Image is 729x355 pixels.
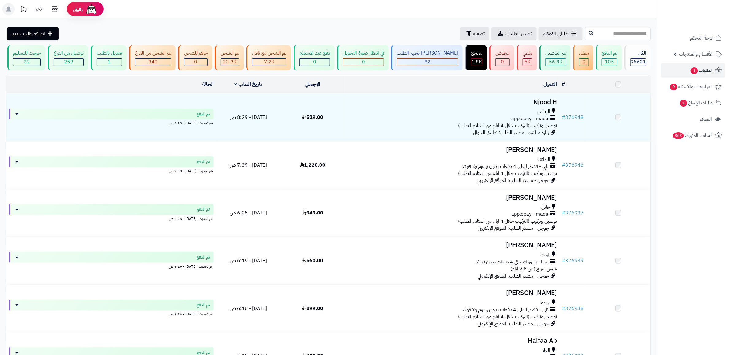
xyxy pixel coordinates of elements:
[230,161,267,169] span: [DATE] - 7:39 ص
[197,206,210,213] span: تم الدفع
[300,59,330,66] div: 0
[64,58,73,66] span: 259
[16,3,32,17] a: تحديثات المنصة
[54,50,84,57] div: توصيل من الفرع
[631,58,646,66] span: 95621
[47,45,90,70] a: توصيل من الفرع 259
[458,313,557,320] span: توصيل وتركيب (التركيب خلال 4 ايام من استلام الطلب)
[670,82,713,91] span: المراجعات والأسئلة
[539,27,583,40] a: طلباتي المُوكلة
[473,129,549,136] span: زيارة مباشرة - مصدر الطلب: تطبيق الجوال
[462,306,548,313] span: تابي - قسّمها على 4 دفعات بدون رسوم ولا فوائد
[347,337,557,344] h3: Haifaa Ab
[541,299,550,306] span: بريدة
[462,163,548,170] span: تابي - قسّمها على 4 دفعات بدون رسوم ولا فوائد
[541,204,550,211] span: حائل
[562,161,565,169] span: #
[488,45,516,70] a: مرفوض 0
[300,161,326,169] span: 1,220.00
[511,211,548,218] span: applepay - mada
[347,146,557,153] h3: [PERSON_NAME]
[9,263,214,269] div: اخر تحديث: [DATE] - 6:19 ص
[496,59,509,66] div: 0
[478,320,549,327] span: جوجل - مصدر الطلب: الموقع الإلكتروني
[478,177,549,184] span: جوجل - مصدر الطلب: الموقع الإلكتروني
[579,50,589,57] div: معلق
[362,58,365,66] span: 0
[471,50,482,57] div: مرتجع
[252,59,286,66] div: 7223
[135,59,171,66] div: 340
[511,115,548,122] span: applepay - mada
[562,81,565,88] a: #
[672,131,713,140] span: السلات المتروكة
[6,45,47,70] a: خرجت للتسليم 32
[537,108,550,115] span: الرياض
[197,111,210,117] span: تم الدفع
[390,45,464,70] a: [PERSON_NAME] تجهيز الطلب 82
[197,159,210,165] span: تم الدفع
[24,58,30,66] span: 32
[9,215,214,221] div: اخر تحديث: [DATE] - 6:25 ص
[184,59,207,66] div: 0
[97,59,122,66] div: 1
[458,217,557,225] span: توصيل وتركيب (التركيب خلال 4 ايام من استلام الطلب)
[562,161,584,169] a: #376946
[347,99,557,106] h3: Njood H
[343,50,384,57] div: في انتظار صورة التحويل
[687,5,723,17] img: logo-2.png
[464,45,488,70] a: مرتجع 1.8K
[562,257,565,264] span: #
[690,66,713,75] span: الطلبات
[478,225,549,232] span: جوجل - مصدر الطلب: الموقع الإلكتروني
[458,170,557,177] span: توصيل وتركيب (التركيب خلال 4 ايام من استلام الطلب)
[475,259,548,266] span: تمارا - فاتورتك حتى 4 دفعات بدون فوائد
[700,115,712,123] span: العملاء
[13,59,40,66] div: 32
[595,45,623,70] a: تم الدفع 105
[582,58,585,66] span: 0
[302,305,323,312] span: 899.00
[505,30,532,37] span: تصدير الطلبات
[679,50,713,59] span: الأقسام والمنتجات
[73,6,83,13] span: رفيق
[221,59,239,66] div: 23877
[177,45,213,70] a: جاهز للشحن 0
[54,59,83,66] div: 259
[223,58,237,66] span: 23.9K
[13,50,41,57] div: خرجت للتسليم
[672,132,684,139] span: 363
[579,59,589,66] div: 0
[501,58,504,66] span: 0
[9,167,214,174] div: اخر تحديث: [DATE] - 7:39 ص
[549,58,562,66] span: 56.8K
[194,58,198,66] span: 0
[545,50,566,57] div: تم التوصيل
[347,194,557,201] h3: [PERSON_NAME]
[471,59,482,66] div: 1817
[562,114,584,121] a: #376948
[562,209,584,217] a: #376937
[523,59,532,66] div: 4985
[135,50,171,57] div: تم الشحن من الفرع
[347,242,557,249] h3: [PERSON_NAME]
[230,305,267,312] span: [DATE] - 6:16 ص
[572,45,595,70] a: معلق 0
[602,50,617,57] div: تم الدفع
[690,67,698,74] span: 1
[197,254,210,260] span: تم الدفع
[343,59,384,66] div: 0
[537,156,550,163] span: الطائف
[302,114,323,121] span: 519.00
[630,50,646,57] div: الكل
[623,45,652,70] a: الكل95621
[562,305,584,312] a: #376938
[230,114,267,121] span: [DATE] - 8:29 ص
[234,81,262,88] a: تاريخ الطلب
[9,119,214,126] div: اخر تحديث: [DATE] - 8:29 ص
[336,45,390,70] a: في انتظار صورة التحويل 0
[184,50,208,57] div: جاهز للشحن
[90,45,128,70] a: تعديل بالطلب 1
[543,347,550,354] span: العلا
[690,34,713,42] span: لوحة التحكم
